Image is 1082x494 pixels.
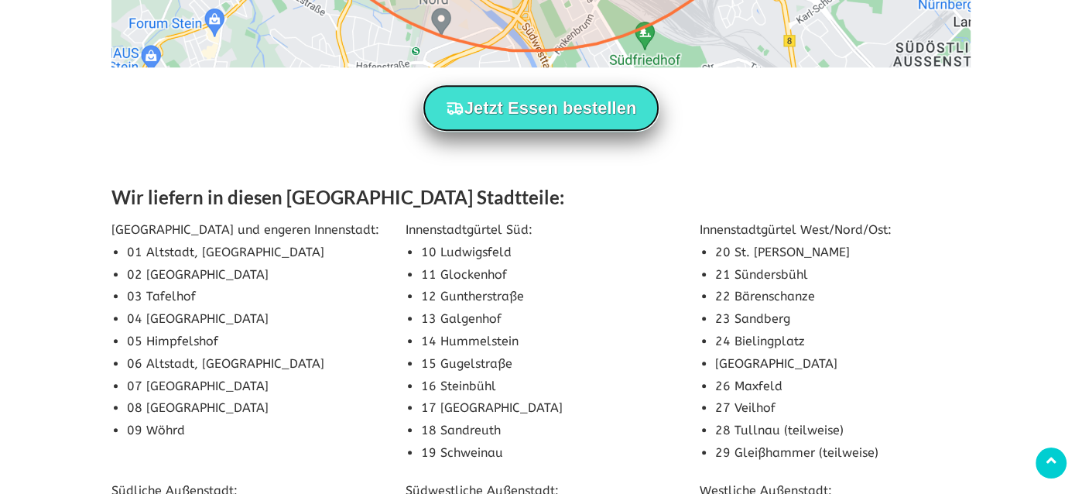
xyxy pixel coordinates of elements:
[715,442,971,465] li: 29 Gleißhammer (teilweise)
[715,331,971,353] li: 24 Bielingplatz
[394,219,688,465] div: Innenstadtgürtel Süd:
[715,420,971,442] li: 28 Tullnau (teilweise)
[127,331,382,353] li: 05 Himpfelshof
[127,286,382,308] li: 03 Tafelhof
[421,286,676,308] li: 12 Guntherstraße
[127,308,382,331] li: 04 [GEOGRAPHIC_DATA]
[688,219,982,465] div: Innenstadtgürtel West/Nord/Ost:
[127,242,382,264] li: 01 Altstadt, [GEOGRAPHIC_DATA]
[715,397,971,420] li: 27 Veilhof
[421,331,676,353] li: 14 Hummelstein
[715,376,971,398] li: 26 Maxfeld
[421,397,676,420] li: 17 [GEOGRAPHIC_DATA]
[421,353,676,376] li: 15 Gugelstraße
[127,420,382,442] li: 09 Wöhrd
[421,420,676,442] li: 18 Sandreuth
[127,376,382,398] li: 07 [GEOGRAPHIC_DATA]
[127,397,382,420] li: 08 [GEOGRAPHIC_DATA]
[127,353,382,376] li: 06 Altstadt, [GEOGRAPHIC_DATA]
[111,180,971,219] h3: Wir liefern in diesen [GEOGRAPHIC_DATA] Stadtteile:
[421,376,676,398] li: 16 Steinbühl
[100,219,394,442] div: [GEOGRAPHIC_DATA] und engeren Innenstadt:
[715,242,971,264] li: 20 St. [PERSON_NAME]
[423,84,660,132] button: Jetzt Essen bestellen
[127,264,382,286] li: 02 [GEOGRAPHIC_DATA]
[421,442,676,465] li: 19 Schweinau
[421,242,676,264] li: 10 Ludwigsfeld
[715,264,971,286] li: 21 Sündersbühl
[715,353,971,376] li: [GEOGRAPHIC_DATA]
[421,308,676,331] li: 13 Galgenhof
[421,264,676,286] li: 11 Glockenhof
[715,286,971,308] li: 22 Bärenschanze
[715,308,971,331] li: 23 Sandberg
